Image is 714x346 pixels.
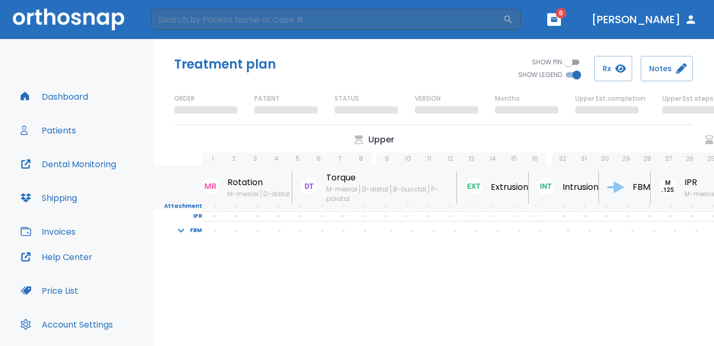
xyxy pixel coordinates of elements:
[532,57,562,67] span: SHOW PIN
[581,154,587,164] p: 31
[14,185,83,210] button: Shipping
[518,70,562,80] span: SHOW LEGEND
[665,154,672,164] p: 27
[232,154,236,164] p: 2
[14,278,84,303] button: Price List
[212,154,214,164] p: 1
[415,94,441,103] p: VERSION
[174,94,195,103] p: ORDER
[174,56,276,73] h5: Treatment plan
[469,154,474,164] p: 13
[14,312,119,337] button: Account Settings
[511,154,517,164] p: 15
[14,219,82,244] button: Invoices
[448,154,453,164] p: 12
[405,154,411,164] p: 10
[427,154,431,164] p: 11
[575,94,645,103] p: Upper Est.completion
[563,181,598,194] p: Intrusion
[587,10,701,29] button: [PERSON_NAME]
[261,189,292,198] span: D-distal
[490,154,496,164] p: 14
[227,176,292,189] p: Rotation
[556,8,566,18] span: 6
[643,154,651,164] p: 28
[153,212,202,221] p: IPR
[359,154,363,164] p: 8
[601,154,609,164] p: 30
[559,154,566,164] p: 32
[326,185,359,194] span: M-mesial
[338,154,342,164] p: 7
[326,171,456,184] p: Torque
[359,185,391,194] span: D-distal
[227,189,261,198] span: M-mesial
[368,133,394,146] p: Upper
[190,226,202,235] p: FBM
[491,181,528,194] p: Extrusion
[532,154,538,164] p: 16
[594,56,632,81] button: Rx
[14,244,99,270] button: Help Center
[641,56,693,81] button: Notes
[622,154,630,164] p: 29
[385,154,389,164] p: 9
[153,201,202,211] p: Attachment
[335,94,359,103] p: STATUS
[14,118,82,143] button: Patients
[13,8,125,30] img: Orthosnap
[326,185,438,203] span: P-palatal
[495,94,520,103] p: Months
[253,154,257,164] p: 3
[391,185,429,194] span: B-bucctal
[296,154,300,164] p: 5
[274,154,279,164] p: 4
[686,154,694,164] p: 26
[14,151,122,177] button: Dental Monitoring
[317,154,321,164] p: 6
[662,94,713,103] p: Upper Est.steps
[633,181,650,194] p: FBM
[14,84,94,109] button: Dashboard
[151,9,503,30] input: Search by Patient Name or Case #
[254,94,280,103] p: PATIENT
